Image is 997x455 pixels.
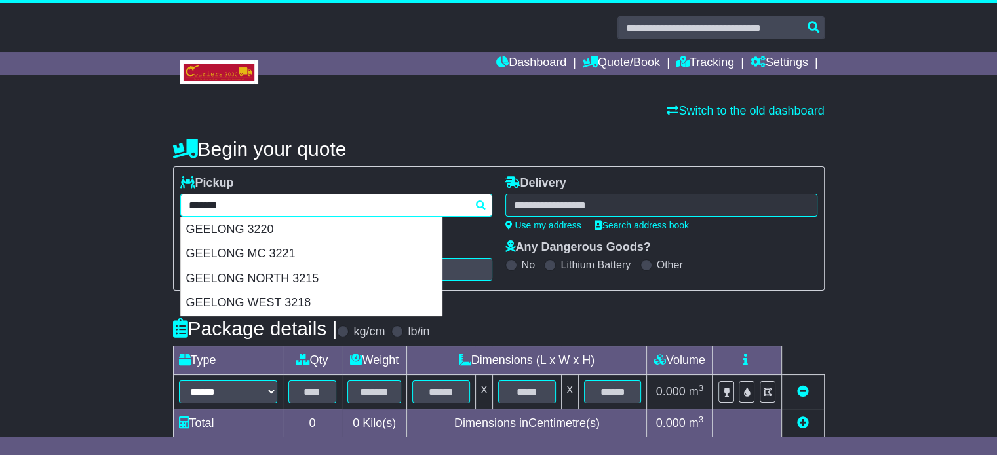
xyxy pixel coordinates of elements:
[505,220,581,230] a: Use my address
[342,346,407,375] td: Weight
[656,385,686,398] span: 0.000
[560,259,631,271] label: Lithium Battery
[475,375,492,409] td: x
[173,318,338,339] h4: Package details |
[407,409,647,438] td: Dimensions in Centimetre(s)
[353,325,385,339] label: kg/cm
[699,414,704,424] sup: 3
[342,409,407,438] td: Kilo(s)
[561,375,578,409] td: x
[595,220,689,230] a: Search address book
[283,409,342,438] td: 0
[657,259,683,271] label: Other
[676,52,734,75] a: Tracking
[667,104,824,117] a: Switch to the old dashboard
[797,385,809,398] a: Remove this item
[181,291,442,316] div: GEELONG WEST 3218
[751,52,808,75] a: Settings
[180,176,234,191] label: Pickup
[173,409,283,438] td: Total
[797,416,809,429] a: Add new item
[181,217,442,242] div: GEELONG 3220
[283,346,342,375] td: Qty
[505,240,651,255] label: Any Dangerous Goods?
[181,242,442,266] div: GEELONG MC 3221
[689,416,704,429] span: m
[583,52,660,75] a: Quote/Book
[173,346,283,375] td: Type
[181,266,442,291] div: GEELONG NORTH 3215
[647,346,713,375] td: Volume
[689,385,704,398] span: m
[522,259,535,271] label: No
[408,325,429,339] label: lb/in
[505,176,566,191] label: Delivery
[407,346,647,375] td: Dimensions (L x W x H)
[496,52,566,75] a: Dashboard
[353,416,359,429] span: 0
[699,383,704,393] sup: 3
[656,416,686,429] span: 0.000
[173,138,825,160] h4: Begin your quote
[180,194,492,217] typeahead: Please provide city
